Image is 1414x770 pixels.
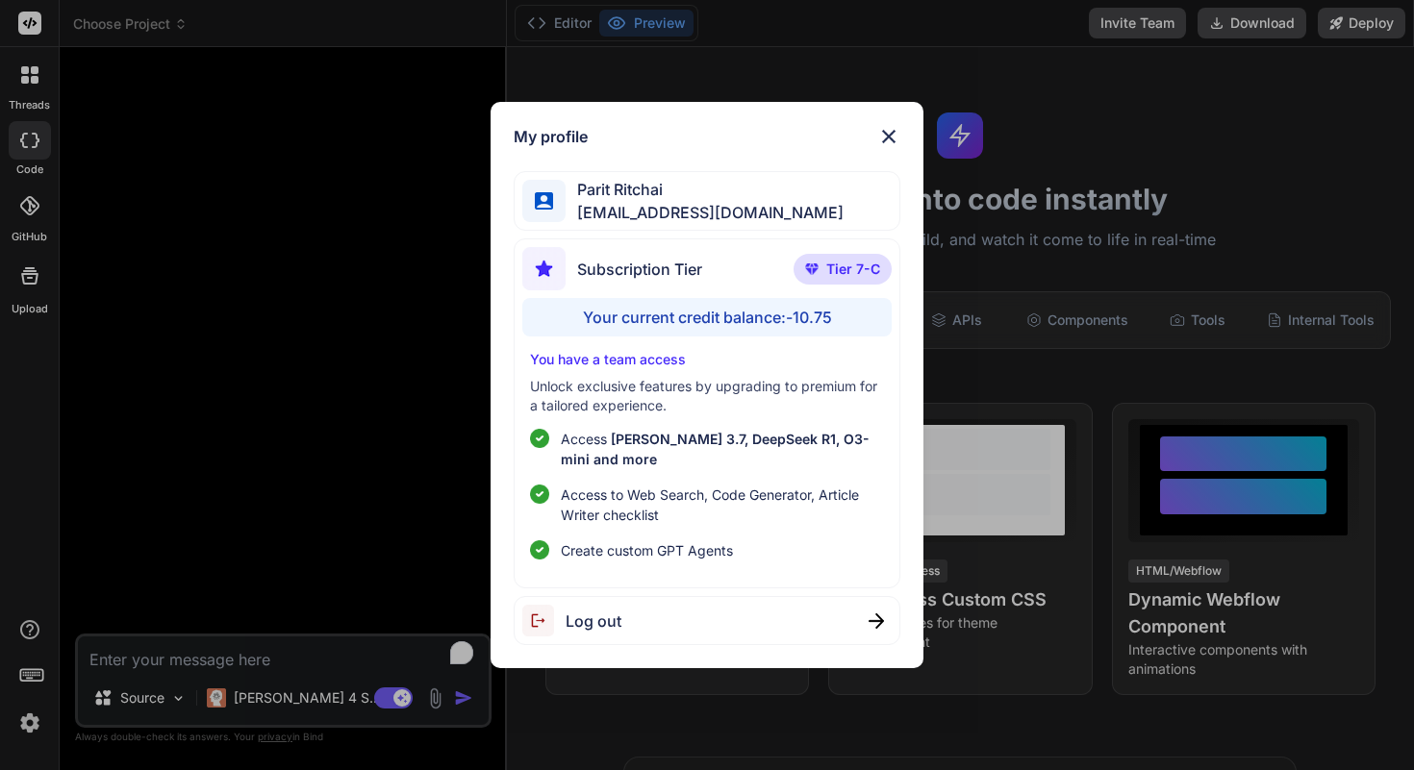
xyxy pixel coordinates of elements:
img: premium [805,263,819,275]
span: Create custom GPT Agents [561,540,733,560]
img: checklist [530,484,549,504]
span: Tier 7-C [826,260,880,279]
span: Subscription Tier [577,258,702,281]
span: [EMAIL_ADDRESS][DOMAIN_NAME] [566,201,844,224]
p: Unlock exclusive features by upgrading to premium for a tailored experience. [530,377,883,415]
div: Your current credit balance: -10.75 [522,298,891,336]
img: close [869,613,884,629]
p: Access [561,429,883,469]
img: checklist [530,540,549,559]
span: Access to Web Search, Code Generator, Article Writer checklist [561,484,883,525]
p: You have a team access [530,350,883,369]
span: Parit Ritchai [566,178,844,201]
img: logout [522,605,566,636]
img: subscription [522,247,566,290]
img: checklist [530,429,549,448]
img: profile [535,192,553,211]
img: close [877,125,900,148]
span: [PERSON_NAME] 3.7, DeepSeek R1, O3-mini and more [561,431,870,467]
span: Log out [566,609,621,633]
h1: My profile [514,125,588,148]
